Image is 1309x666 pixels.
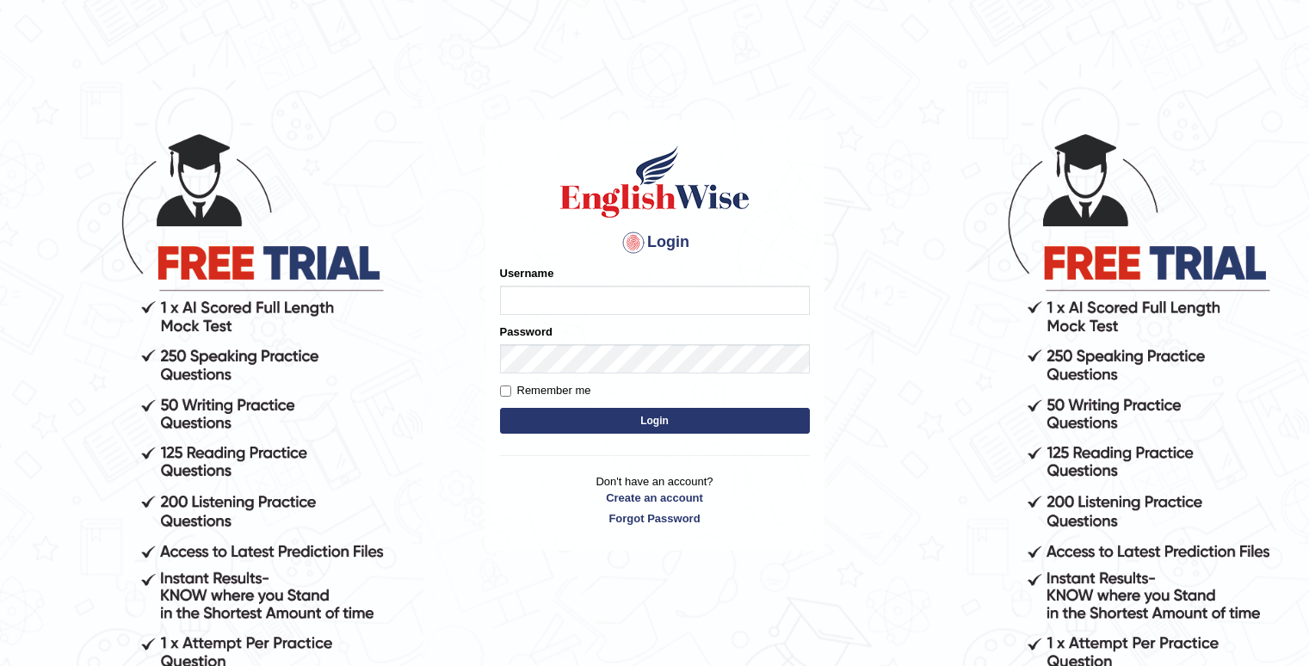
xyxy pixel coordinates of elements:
[500,490,810,506] a: Create an account
[500,408,810,434] button: Login
[500,324,553,340] label: Password
[500,385,511,397] input: Remember me
[500,510,810,527] a: Forgot Password
[500,265,554,281] label: Username
[557,143,753,220] img: Logo of English Wise sign in for intelligent practice with AI
[500,473,810,527] p: Don't have an account?
[500,229,810,256] h4: Login
[500,382,591,399] label: Remember me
